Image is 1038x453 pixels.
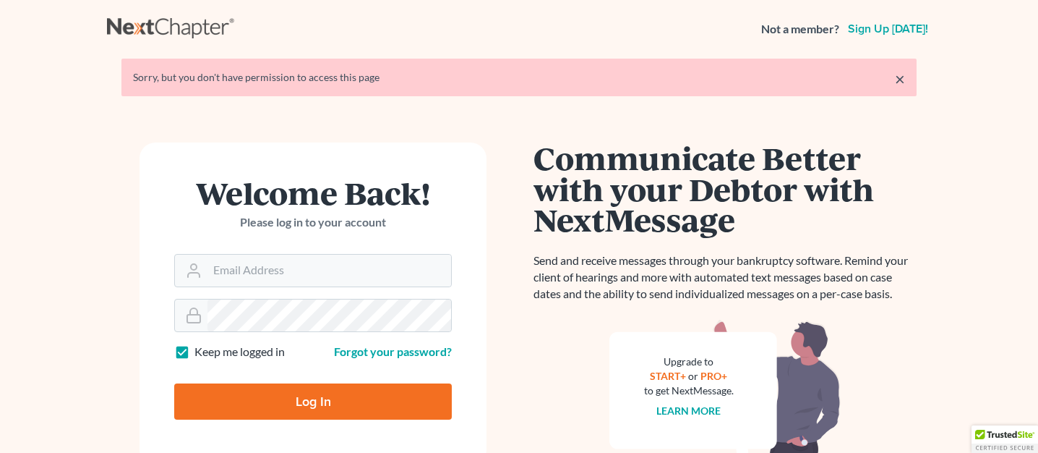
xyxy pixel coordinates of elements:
[971,426,1038,453] div: TrustedSite Certified
[701,370,728,382] a: PRO+
[334,344,452,358] a: Forgot your password?
[651,370,687,382] a: START+
[644,355,734,369] div: Upgrade to
[689,370,699,382] span: or
[644,384,734,398] div: to get NextMessage.
[133,70,905,85] div: Sorry, but you don't have permission to access this page
[533,253,917,302] p: Send and receive messages through your bankruptcy software. Remind your client of hearings and mo...
[174,214,452,231] p: Please log in to your account
[845,23,931,35] a: Sign up [DATE]!
[657,405,721,417] a: Learn more
[194,344,285,360] label: Keep me logged in
[174,384,452,420] input: Log In
[761,21,839,38] strong: Not a member?
[533,143,917,235] h1: Communicate Better with your Debtor with NextMessage
[207,255,451,287] input: Email Address
[895,70,905,88] a: ×
[174,177,452,208] h1: Welcome Back!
